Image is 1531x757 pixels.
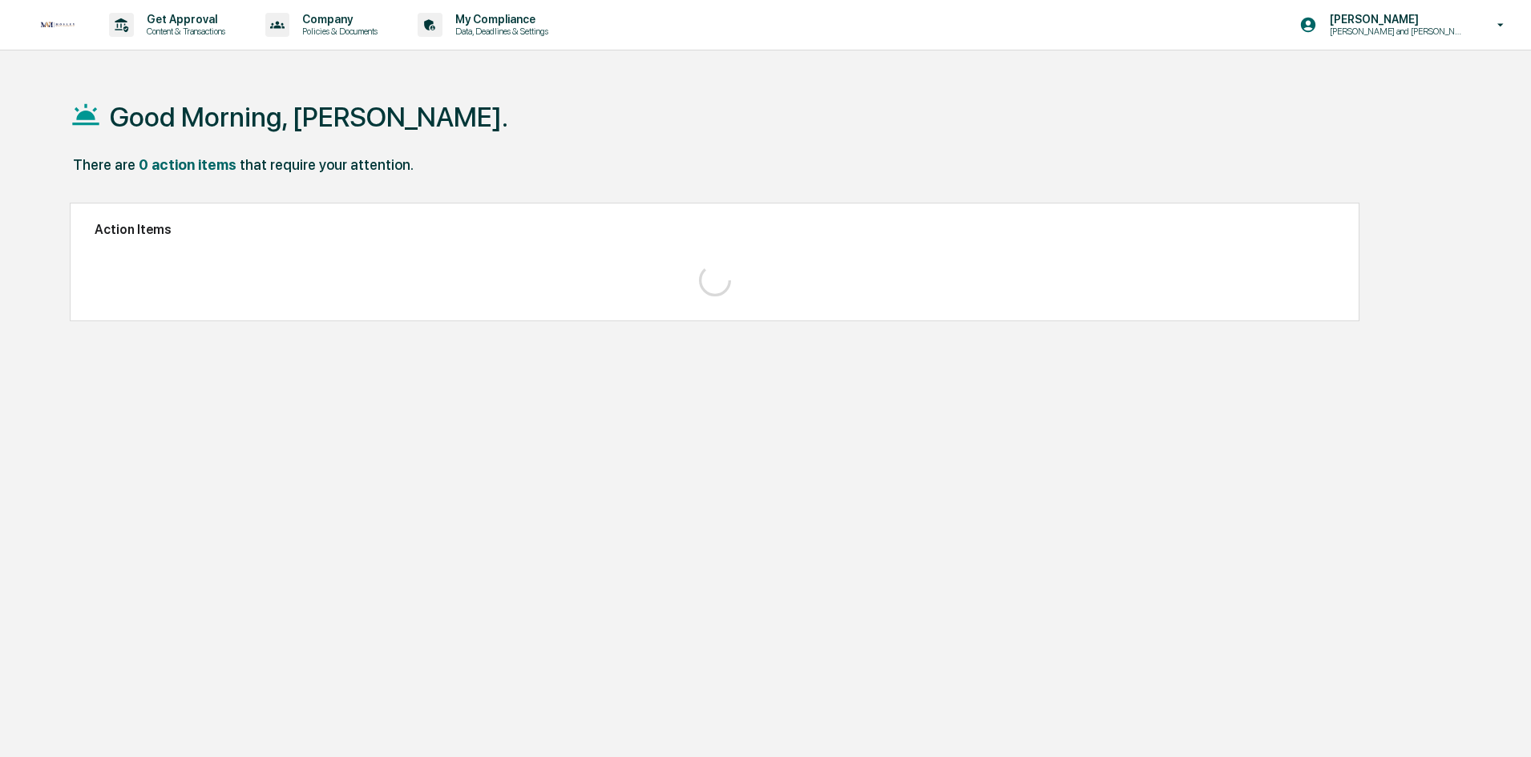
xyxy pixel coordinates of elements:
p: Get Approval [134,13,233,26]
p: [PERSON_NAME] and [PERSON_NAME] Onboarding [1317,26,1474,37]
div: There are [73,156,135,173]
h1: Good Morning, [PERSON_NAME]. [110,101,508,133]
div: 0 action items [139,156,236,173]
p: My Compliance [442,13,556,26]
p: Data, Deadlines & Settings [442,26,556,37]
h2: Action Items [95,222,1335,237]
p: Policies & Documents [289,26,386,37]
img: logo [38,20,77,30]
p: Content & Transactions [134,26,233,37]
div: that require your attention. [240,156,414,173]
p: Company [289,13,386,26]
p: [PERSON_NAME] [1317,13,1474,26]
